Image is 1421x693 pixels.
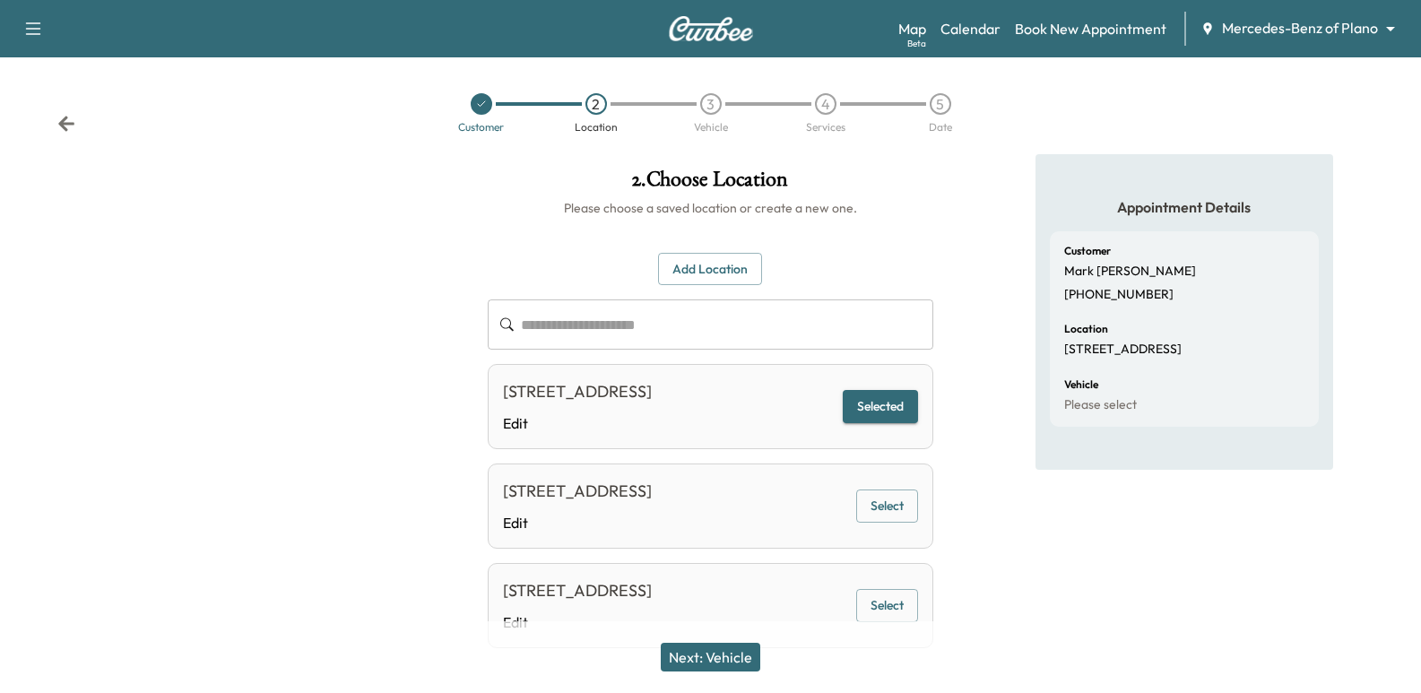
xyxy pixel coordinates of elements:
h5: Appointment Details [1050,197,1319,217]
div: [STREET_ADDRESS] [503,379,652,404]
a: Edit [503,412,652,434]
a: Calendar [940,18,1001,39]
h6: Location [1064,324,1108,334]
div: Services [806,122,845,133]
div: Customer [458,122,504,133]
button: Select [856,589,918,622]
a: Edit [503,611,652,633]
button: Select [856,489,918,523]
a: Book New Appointment [1015,18,1166,39]
div: 3 [700,93,722,115]
button: Add Location [658,253,762,286]
p: [STREET_ADDRESS] [1064,342,1182,358]
a: Edit [503,512,652,533]
img: Curbee Logo [668,16,754,41]
div: 4 [815,93,836,115]
div: Date [929,122,952,133]
div: 2 [585,93,607,115]
div: Location [575,122,618,133]
h6: Vehicle [1064,379,1098,390]
button: Selected [843,390,918,423]
p: Please select [1064,397,1137,413]
h6: Customer [1064,246,1111,256]
button: Next: Vehicle [661,643,760,671]
p: [PHONE_NUMBER] [1064,287,1174,303]
span: Mercedes-Benz of Plano [1222,18,1378,39]
div: [STREET_ADDRESS] [503,578,652,603]
a: MapBeta [898,18,926,39]
div: Back [57,115,75,133]
div: [STREET_ADDRESS] [503,479,652,504]
h1: 2 . Choose Location [488,169,932,199]
div: Beta [907,37,926,50]
div: Vehicle [694,122,728,133]
p: Mark [PERSON_NAME] [1064,264,1196,280]
div: 5 [930,93,951,115]
h6: Please choose a saved location or create a new one. [488,199,932,217]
